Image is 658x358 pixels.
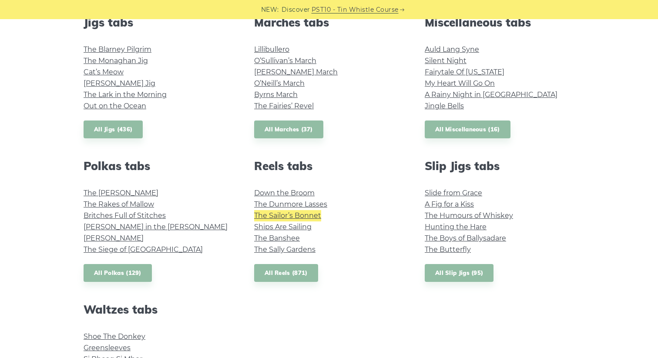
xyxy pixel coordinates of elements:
[254,189,315,197] a: Down the Broom
[425,57,467,65] a: Silent Night
[84,102,146,110] a: Out on the Ocean
[254,57,316,65] a: O’Sullivan’s March
[425,223,487,231] a: Hunting the Hare
[425,211,513,220] a: The Humours of Whiskey
[282,5,310,15] span: Discover
[84,79,155,87] a: [PERSON_NAME] Jig
[425,102,464,110] a: Jingle Bells
[254,16,404,29] h2: Marches tabs
[254,234,300,242] a: The Banshee
[254,159,404,173] h2: Reels tabs
[84,57,148,65] a: The Monaghan Jig
[254,211,321,220] a: The Sailor’s Bonnet
[425,189,482,197] a: Slide from Grace
[84,264,152,282] a: All Polkas (129)
[254,245,316,254] a: The Sally Gardens
[254,200,327,208] a: The Dunmore Lasses
[84,234,144,242] a: [PERSON_NAME]
[254,120,323,138] a: All Marches (37)
[84,120,143,138] a: All Jigs (436)
[425,264,493,282] a: All Slip Jigs (95)
[261,5,279,15] span: NEW:
[425,90,557,99] a: A Rainy Night in [GEOGRAPHIC_DATA]
[425,120,510,138] a: All Miscellaneous (16)
[84,332,145,341] a: Shoe The Donkey
[425,200,474,208] a: A Fig for a Kiss
[84,344,131,352] a: Greensleeves
[254,90,298,99] a: Byrns March
[84,45,151,54] a: The Blarney Pilgrim
[254,68,338,76] a: [PERSON_NAME] March
[425,45,479,54] a: Auld Lang Syne
[425,159,574,173] h2: Slip Jigs tabs
[425,16,574,29] h2: Miscellaneous tabs
[84,90,167,99] a: The Lark in the Morning
[254,102,314,110] a: The Fairies’ Revel
[84,68,124,76] a: Cat’s Meow
[425,245,471,254] a: The Butterfly
[84,16,233,29] h2: Jigs tabs
[425,68,504,76] a: Fairytale Of [US_STATE]
[84,189,158,197] a: The [PERSON_NAME]
[254,45,289,54] a: Lillibullero
[254,223,312,231] a: Ships Are Sailing
[312,5,399,15] a: PST10 - Tin Whistle Course
[84,223,228,231] a: [PERSON_NAME] in the [PERSON_NAME]
[425,234,506,242] a: The Boys of Ballysadare
[84,245,203,254] a: The Siege of [GEOGRAPHIC_DATA]
[84,159,233,173] h2: Polkas tabs
[84,200,154,208] a: The Rakes of Mallow
[254,79,305,87] a: O’Neill’s March
[84,211,166,220] a: Britches Full of Stitches
[254,264,318,282] a: All Reels (871)
[425,79,495,87] a: My Heart Will Go On
[84,303,233,316] h2: Waltzes tabs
